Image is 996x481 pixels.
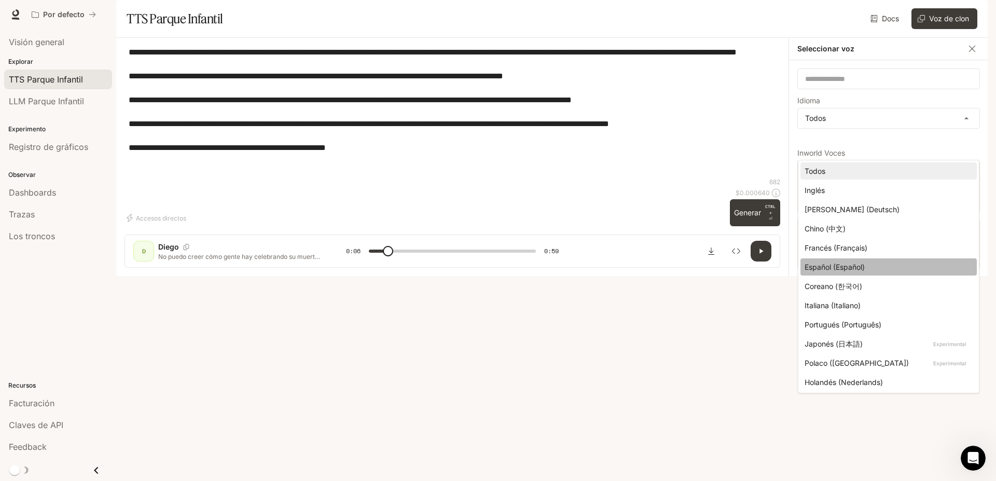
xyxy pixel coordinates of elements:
[805,262,969,272] div: Español (Español)
[931,339,969,349] p: Experimental
[805,377,969,388] div: Holandés (Nederlands)
[805,204,969,215] div: [PERSON_NAME] (Deutsch)
[805,223,969,234] div: Chino (中文)
[961,446,986,471] iframe: Intercom live chat
[805,358,969,368] div: Polaco ([GEOGRAPHIC_DATA])
[805,242,969,253] div: Francés (Français)
[805,281,969,292] div: Coreano (한국어)
[805,300,969,311] div: Italiana (Italiano)
[931,359,969,368] p: Experimental
[805,319,969,330] div: Portugués (Português)
[805,185,969,196] div: Inglés
[805,338,969,349] div: Japonés (日本語)
[805,166,969,176] div: Todos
